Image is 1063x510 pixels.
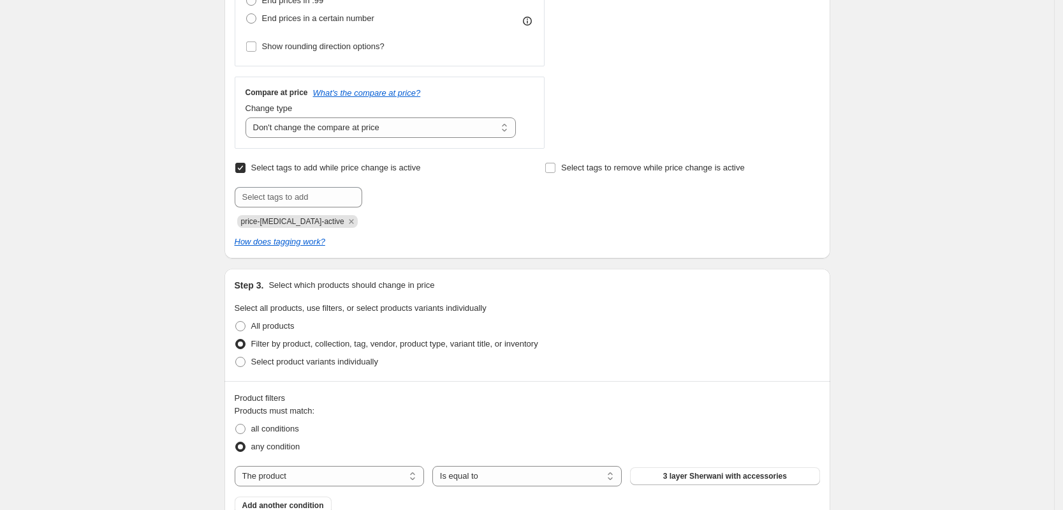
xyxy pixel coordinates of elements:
[313,88,421,98] button: What's the compare at price?
[262,41,385,51] span: Show rounding direction options?
[246,103,293,113] span: Change type
[235,187,362,207] input: Select tags to add
[268,279,434,292] p: Select which products should change in price
[235,406,315,416] span: Products must match:
[262,13,374,23] span: End prices in a certain number
[346,216,357,227] button: Remove price-change-job-active
[235,279,264,292] h2: Step 3.
[663,471,787,481] span: 3 layer Sherwani with accessories
[251,442,300,451] span: any condition
[251,339,538,349] span: Filter by product, collection, tag, vendor, product type, variant title, or inventory
[251,163,421,172] span: Select tags to add while price change is active
[251,357,378,366] span: Select product variants individually
[246,87,308,98] h3: Compare at price
[630,467,819,485] button: 3 layer Sherwani with accessories
[241,217,344,226] span: price-change-job-active
[251,424,299,433] span: all conditions
[235,237,325,246] a: How does tagging work?
[235,303,487,313] span: Select all products, use filters, or select products variants individually
[561,163,745,172] span: Select tags to remove while price change is active
[235,392,820,405] div: Product filters
[251,321,295,331] span: All products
